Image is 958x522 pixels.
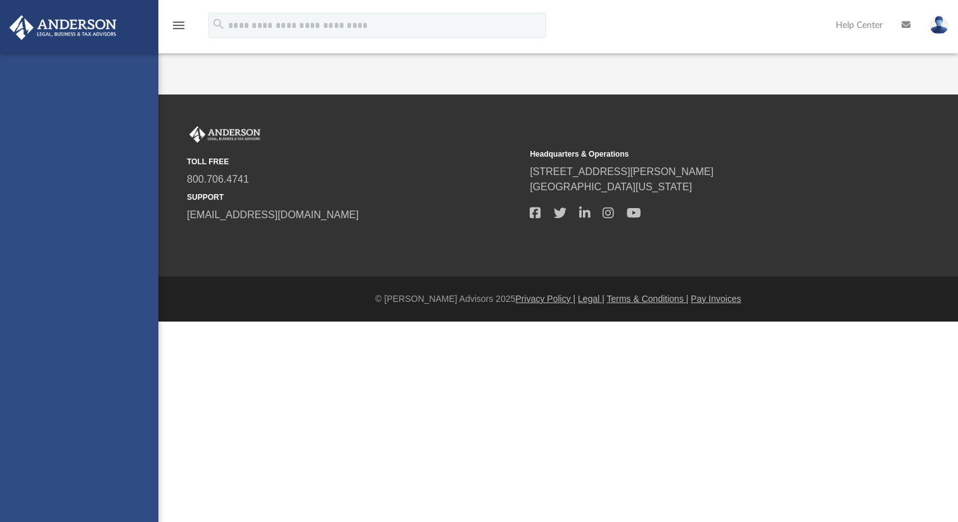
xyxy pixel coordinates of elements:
small: Headquarters & Operations [530,148,864,160]
a: [GEOGRAPHIC_DATA][US_STATE] [530,181,692,192]
a: [EMAIL_ADDRESS][DOMAIN_NAME] [187,209,359,220]
a: Privacy Policy | [516,294,576,304]
a: Pay Invoices [691,294,741,304]
a: 800.706.4741 [187,174,249,185]
img: Anderson Advisors Platinum Portal [6,15,120,40]
i: menu [171,18,186,33]
a: Terms & Conditions | [607,294,689,304]
img: Anderson Advisors Platinum Portal [187,126,263,143]
img: User Pic [929,16,948,34]
div: © [PERSON_NAME] Advisors 2025 [158,292,958,306]
a: Legal | [578,294,604,304]
a: menu [171,24,186,33]
small: SUPPORT [187,192,521,203]
i: search [212,17,226,31]
small: TOLL FREE [187,156,521,167]
a: [STREET_ADDRESS][PERSON_NAME] [530,166,713,177]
